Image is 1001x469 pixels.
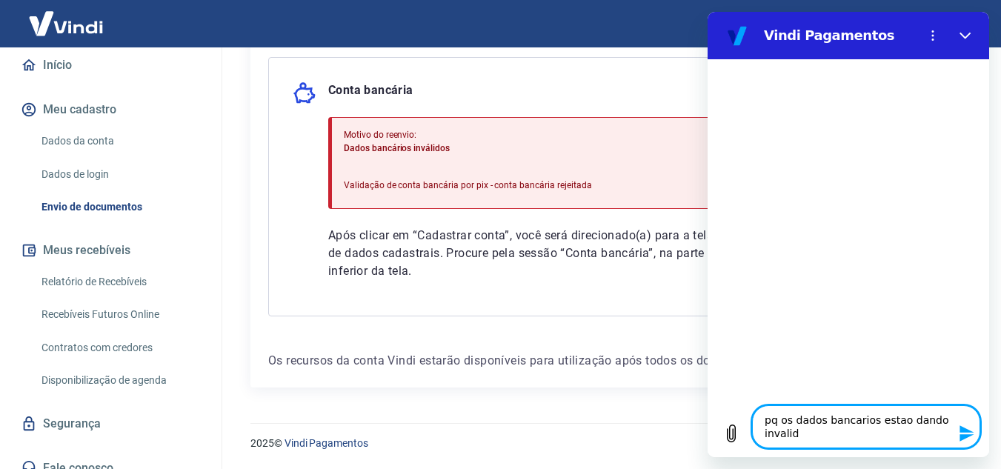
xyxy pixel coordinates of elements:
a: Envio de documentos [36,192,204,222]
p: Após clicar em “Cadastrar conta”, você será direcionado(a) para a tela de dados cadastrais. Procu... [328,227,715,280]
p: Motivo do reenvio: [344,128,592,142]
a: Início [18,49,204,82]
a: Disponibilização de agenda [36,365,204,396]
iframe: Janela de mensagens [708,12,989,457]
span: Dados bancários inválidos [344,143,450,153]
img: money_pork.0c50a358b6dafb15dddc3eea48f23780.svg [293,82,316,105]
button: Meus recebíveis [18,234,204,267]
p: Validação de conta bancária por pix - conta bancária rejeitada [344,179,592,192]
a: Recebíveis Futuros Online [36,299,204,330]
a: Relatório de Recebíveis [36,267,204,297]
a: Dados de login [36,159,204,190]
img: Vindi [18,1,114,46]
button: Sair [930,10,983,38]
a: Segurança [18,408,204,440]
a: Dados da conta [36,126,204,156]
p: Os recursos da conta Vindi estarão disponíveis para utilização após todos os documentos serem env... [268,352,948,370]
button: Meu cadastro [18,93,204,126]
a: Vindi Pagamentos [285,437,368,449]
p: Conta bancária [328,82,413,105]
a: Contratos com credores [36,333,204,363]
p: 2025 © [250,436,965,451]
